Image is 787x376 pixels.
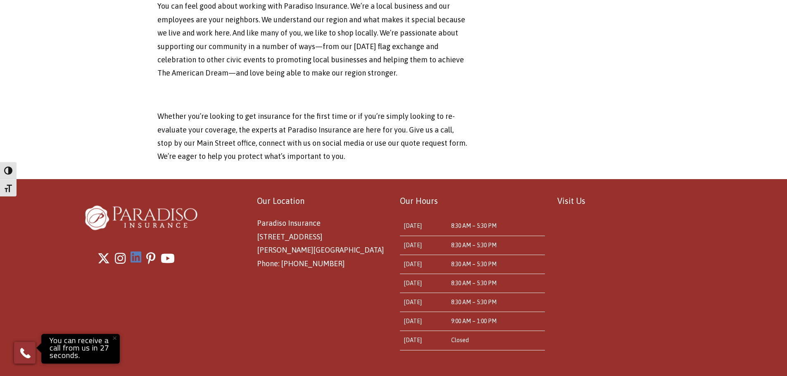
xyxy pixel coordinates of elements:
[400,255,447,274] td: [DATE]
[115,247,126,270] a: Instagram
[157,110,468,163] p: Whether you’re looking to get insurance for the first time or if you’re simply looking to re-eval...
[557,194,702,208] p: Visit Us
[447,331,544,350] td: Closed
[451,299,497,305] time: 8:30 AM – 5:30 PM
[19,346,32,359] img: Phone icon
[146,247,156,270] a: Pinterest
[451,280,497,286] time: 8:30 AM – 5:30 PM
[451,242,497,248] time: 8:30 AM – 5:30 PM
[557,217,702,332] iframe: Paradiso Insurance Location
[43,336,118,362] p: You can receive a call from us in 27 seconds.
[400,293,447,312] td: [DATE]
[257,194,388,208] p: Our Location
[400,236,447,255] td: [DATE]
[400,312,447,331] td: [DATE]
[161,247,175,270] a: Youtube
[451,318,497,324] time: 9:00 AM – 1:00 PM
[400,194,545,208] p: Our Hours
[97,247,110,270] a: X
[451,261,497,267] time: 8:30 AM – 5:30 PM
[257,219,384,267] span: Paradiso Insurance [STREET_ADDRESS] [PERSON_NAME][GEOGRAPHIC_DATA] Phone: [PHONE_NUMBER]
[105,329,124,347] button: Close
[451,222,497,229] time: 8:30 AM – 5:30 PM
[400,331,447,350] td: [DATE]
[131,246,141,268] a: LinkedIn
[400,274,447,293] td: [DATE]
[400,217,447,236] td: [DATE]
